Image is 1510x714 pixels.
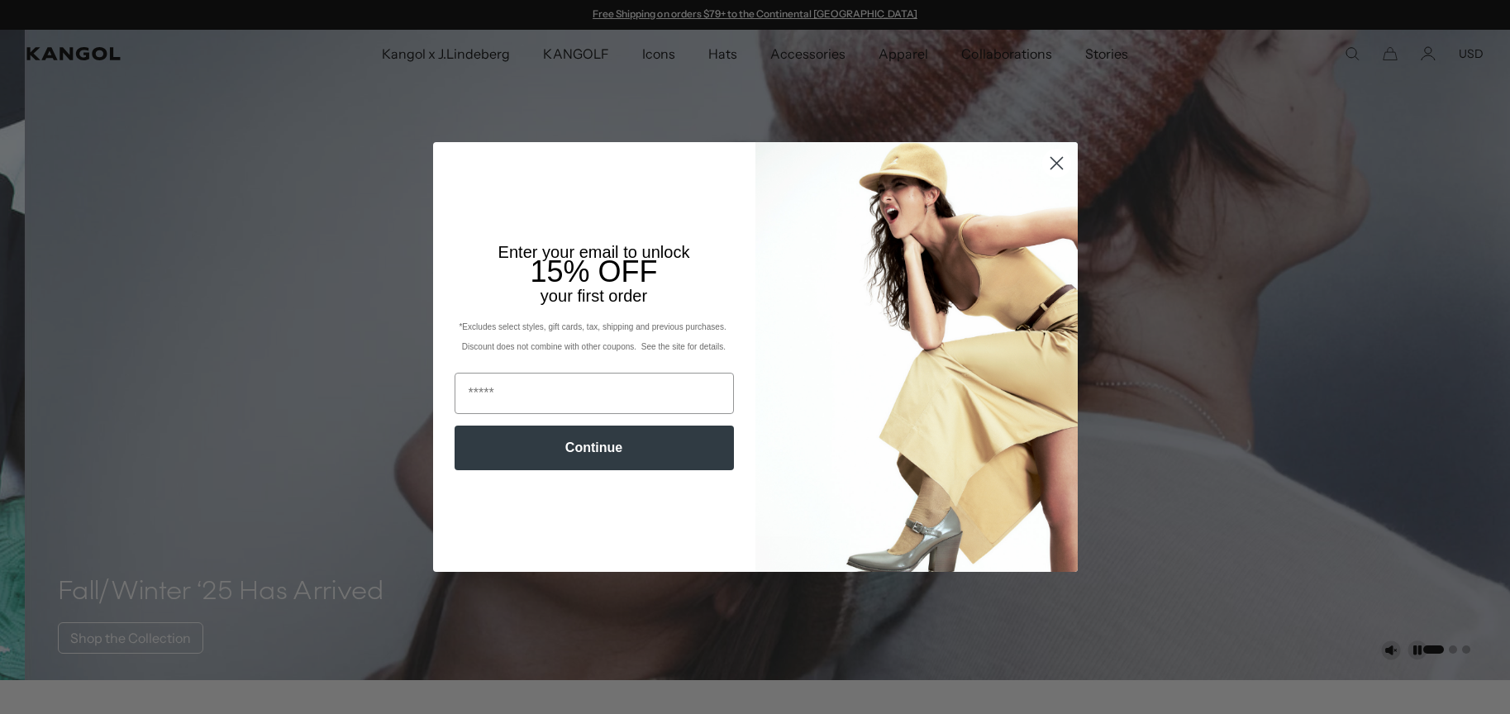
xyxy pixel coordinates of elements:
[459,322,728,351] span: *Excludes select styles, gift cards, tax, shipping and previous purchases. Discount does not comb...
[1042,149,1071,178] button: Close dialog
[455,426,734,470] button: Continue
[498,243,690,261] span: Enter your email to unlock
[530,255,657,288] span: 15% OFF
[755,142,1078,572] img: 93be19ad-e773-4382-80b9-c9d740c9197f.jpeg
[455,373,734,414] input: Email
[541,287,647,305] span: your first order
